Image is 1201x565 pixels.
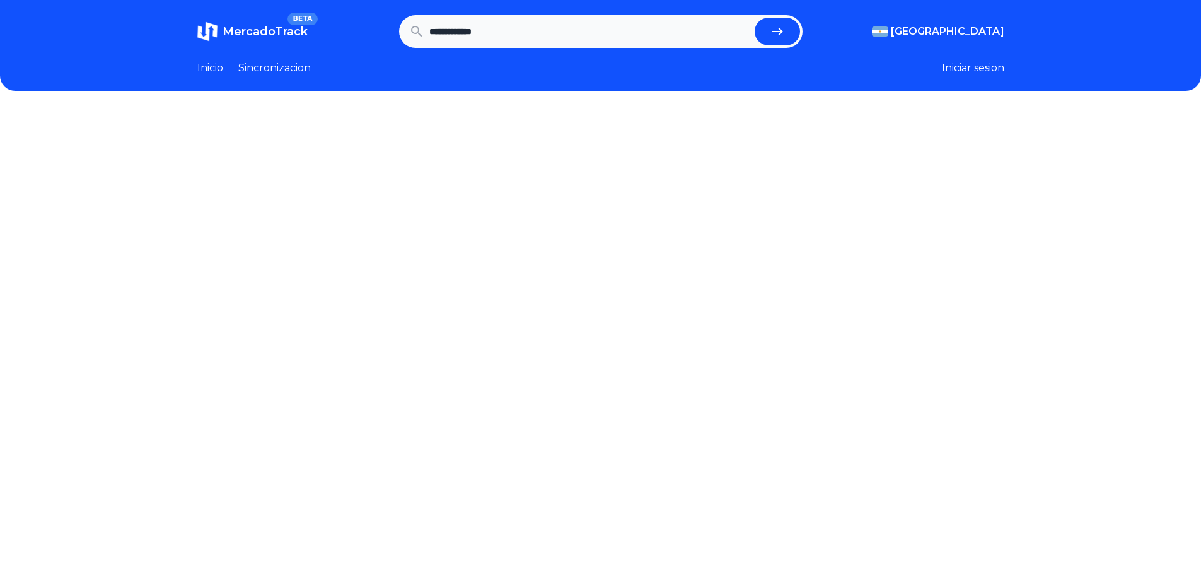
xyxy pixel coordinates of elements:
a: Sincronizacion [238,61,311,76]
span: BETA [287,13,317,25]
span: MercadoTrack [223,25,308,38]
img: Argentina [872,26,888,37]
a: Inicio [197,61,223,76]
button: Iniciar sesion [942,61,1004,76]
img: MercadoTrack [197,21,218,42]
a: MercadoTrackBETA [197,21,308,42]
span: [GEOGRAPHIC_DATA] [891,24,1004,39]
button: [GEOGRAPHIC_DATA] [872,24,1004,39]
